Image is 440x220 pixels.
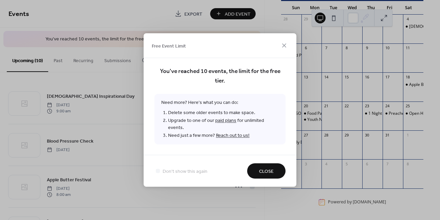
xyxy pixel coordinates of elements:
span: Close [259,168,274,175]
button: Close [247,163,286,179]
a: Reach out to us! [216,131,250,140]
a: paid plans [215,116,236,125]
li: Delete some older events to make space. [168,109,279,117]
span: Need more? Here's what you can do: [154,94,286,145]
li: Need just a few more? [168,132,279,140]
span: Don't show this again [163,168,207,175]
span: Free Event Limit [152,42,186,50]
li: Upgrade to one of our for unlimited events. [168,117,279,132]
span: You've reached 10 events, the limit for the free tier. [154,67,286,86]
